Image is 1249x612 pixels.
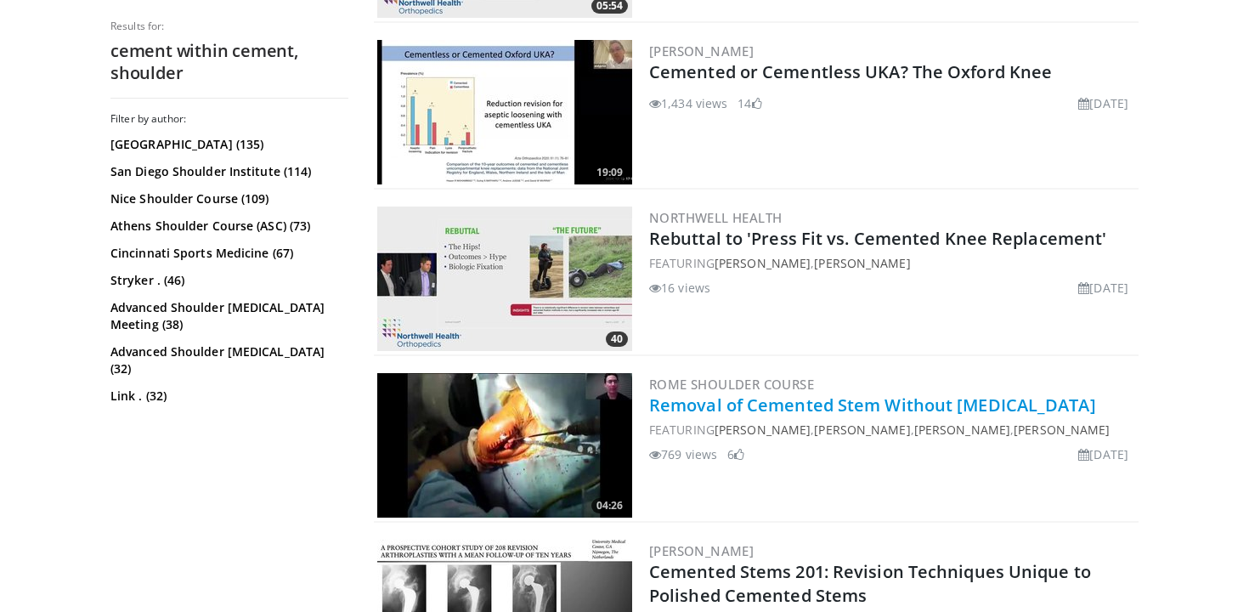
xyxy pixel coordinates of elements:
img: 9b642bfc-d7b4-4039-b074-6567d34ad43b.300x170_q85_crop-smart_upscale.jpg [377,40,632,184]
a: [PERSON_NAME] [715,255,811,271]
span: 04:26 [591,498,628,513]
a: Athens Shoulder Course (ASC) (73) [110,218,344,235]
img: d9d5eaf5-5495-4306-a144-1826140ce9a4.300x170_q85_crop-smart_upscale.jpg [377,373,632,518]
li: [DATE] [1078,445,1128,463]
a: [PERSON_NAME] [814,422,910,438]
a: Nice Shoulder Course (109) [110,190,344,207]
li: 1,434 views [649,94,727,112]
div: FEATURING , [649,254,1135,272]
a: Removal of Cemented Stem Without [MEDICAL_DATA] [649,394,1096,416]
a: [PERSON_NAME] [715,422,811,438]
a: Northwell Health [649,209,782,226]
li: 16 views [649,279,710,297]
img: 887462c3-6d90-4c67-8423-12adeb39af29.300x170_q85_crop-smart_upscale.jpg [377,207,632,351]
a: Cemented or Cementless UKA? The Oxford Knee [649,60,1052,83]
a: [GEOGRAPHIC_DATA] (135) [110,136,344,153]
a: Rebuttal to 'Press Fit vs. Cemented Knee Replacement' [649,227,1106,250]
a: [PERSON_NAME] [649,42,754,59]
a: 04:26 [377,373,632,518]
a: 19:09 [377,40,632,184]
li: 769 views [649,445,717,463]
a: 40 [377,207,632,351]
a: Link . (32) [110,388,344,405]
a: Rome Shoulder Course [649,376,814,393]
span: 19:09 [591,165,628,180]
li: [DATE] [1078,279,1128,297]
a: [PERSON_NAME] [649,542,754,559]
li: [DATE] [1078,94,1128,112]
a: Stryker . (46) [110,272,344,289]
li: 14 [738,94,761,112]
a: Advanced Shoulder [MEDICAL_DATA] Meeting (38) [110,299,344,333]
a: [PERSON_NAME] [914,422,1010,438]
h2: cement within cement, shoulder [110,40,348,84]
div: FEATURING , , , [649,421,1135,439]
a: San Diego Shoulder Institute (114) [110,163,344,180]
a: Cincinnati Sports Medicine (67) [110,245,344,262]
li: 6 [727,445,744,463]
a: Advanced Shoulder [MEDICAL_DATA] (32) [110,343,344,377]
a: Cemented Stems 201: Revision Techniques Unique to Polished Cemented Stems [649,560,1091,607]
a: [PERSON_NAME] [1014,422,1110,438]
a: [PERSON_NAME] [814,255,910,271]
span: 40 [606,331,628,347]
h3: Filter by author: [110,112,348,126]
p: Results for: [110,20,348,33]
